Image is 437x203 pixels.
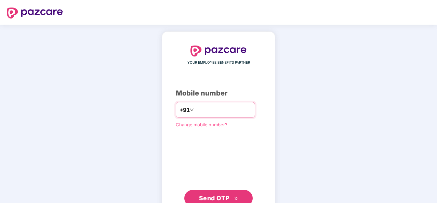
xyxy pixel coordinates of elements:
span: YOUR EMPLOYEE BENEFITS PARTNER [187,60,250,65]
span: down [190,108,194,112]
span: +91 [180,106,190,114]
span: Send OTP [199,194,229,202]
a: Change mobile number? [176,122,227,127]
img: logo [7,8,63,18]
div: Mobile number [176,88,261,99]
img: logo [190,46,247,56]
span: double-right [234,196,238,201]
